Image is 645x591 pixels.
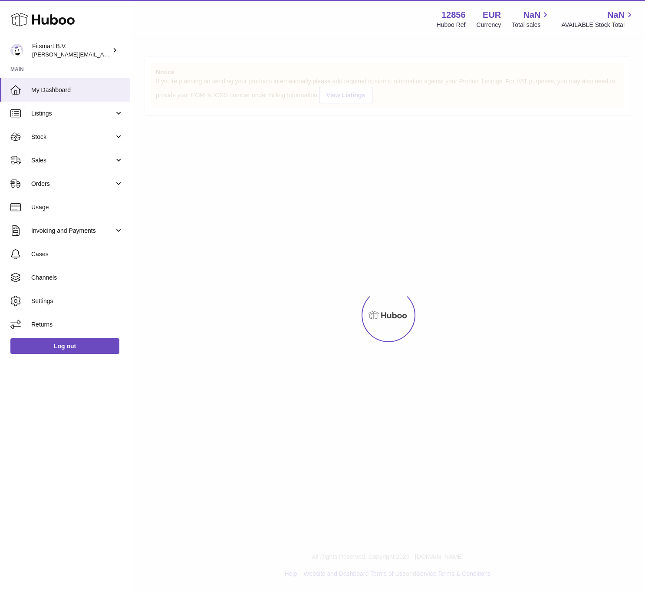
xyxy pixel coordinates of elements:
span: AVAILABLE Stock Total [561,21,635,29]
span: Sales [31,156,114,165]
strong: 12856 [441,9,466,21]
span: Cases [31,250,123,258]
span: Returns [31,320,123,329]
span: [PERSON_NAME][EMAIL_ADDRESS][DOMAIN_NAME] [32,51,174,58]
span: My Dashboard [31,86,123,94]
span: Orders [31,180,114,188]
div: Fitsmart B.V. [32,42,110,59]
img: jonathan@leaderoo.com [10,44,23,57]
span: NaN [523,9,540,21]
span: Total sales [512,21,550,29]
span: Usage [31,203,123,211]
a: NaN Total sales [512,9,550,29]
div: Huboo Ref [437,21,466,29]
span: Channels [31,274,123,282]
a: NaN AVAILABLE Stock Total [561,9,635,29]
span: NaN [607,9,625,21]
span: Settings [31,297,123,305]
strong: EUR [483,9,501,21]
a: Log out [10,338,119,354]
span: Invoicing and Payments [31,227,114,235]
span: Stock [31,133,114,141]
span: Listings [31,109,114,118]
div: Currency [477,21,501,29]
